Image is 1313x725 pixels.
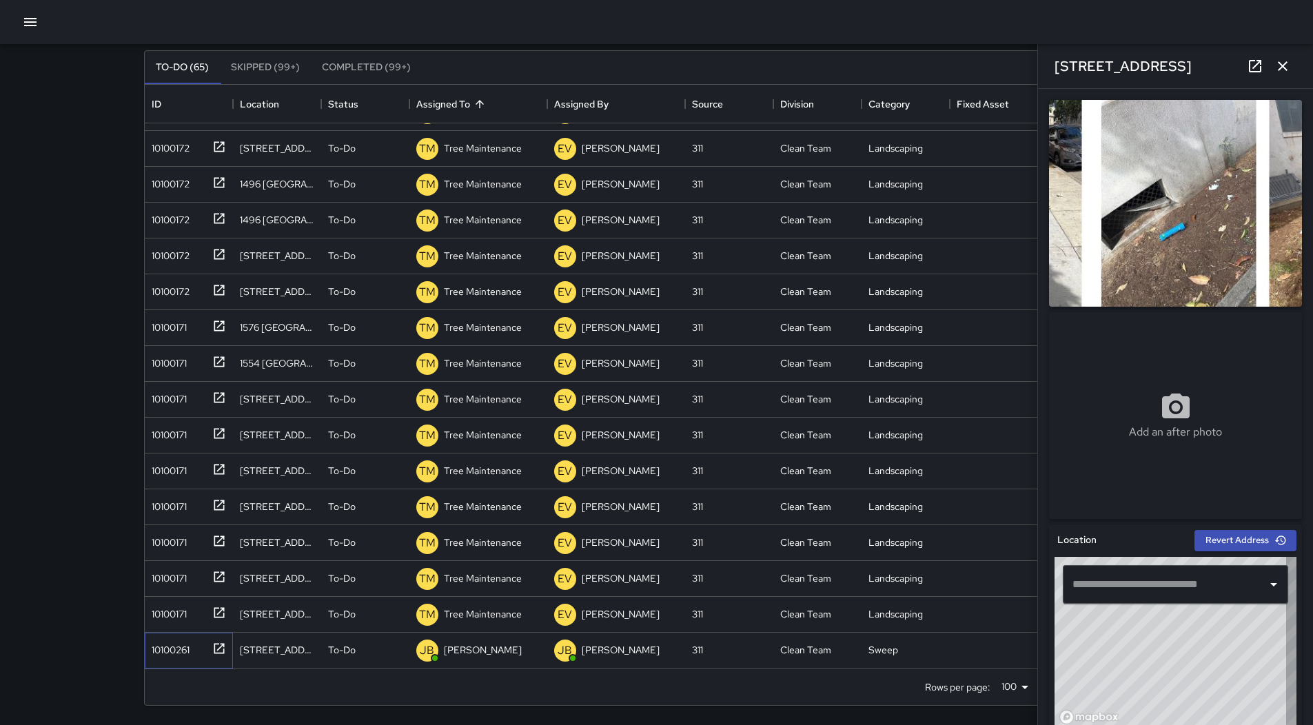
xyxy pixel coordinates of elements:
div: 10100261 [146,637,190,657]
div: Assigned By [554,85,609,123]
p: [PERSON_NAME] [582,571,660,585]
div: Assigned To [409,85,547,123]
div: 10100171 [146,315,187,334]
div: 311 [692,428,703,442]
button: Sort [470,94,489,114]
div: Category [868,85,910,123]
div: Clean Team [780,464,831,478]
div: 1450 Market Street [240,285,314,298]
div: 10100172 [146,207,190,227]
div: Fixed Asset [950,85,1038,123]
div: 311 [692,464,703,478]
p: JB [420,642,434,659]
div: 10100171 [146,351,187,370]
p: EV [558,606,572,623]
div: 10100171 [146,387,187,406]
p: Tree Maintenance [444,392,522,406]
p: EV [558,284,572,300]
p: [PERSON_NAME] [582,285,660,298]
p: To-Do [328,607,356,621]
div: Landscaping [868,500,923,513]
p: Tree Maintenance [444,213,522,227]
p: EV [558,391,572,408]
div: Assigned By [547,85,685,123]
p: Tree Maintenance [444,535,522,549]
p: Tree Maintenance [444,285,522,298]
div: 1450 Market Street [240,249,314,263]
div: 311 [692,535,703,549]
p: To-Do [328,464,356,478]
p: EV [558,141,572,157]
p: EV [558,320,572,336]
p: EV [558,499,572,515]
p: To-Do [328,249,356,263]
p: Tree Maintenance [444,356,522,370]
div: Clean Team [780,213,831,227]
p: TM [419,212,436,229]
p: Tree Maintenance [444,320,522,334]
p: [PERSON_NAME] [582,392,660,406]
div: Location [233,85,321,123]
p: To-Do [328,177,356,191]
p: To-Do [328,213,356,227]
p: TM [419,141,436,157]
button: Completed (99+) [311,51,422,84]
div: 311 [692,285,703,298]
div: Landscaping [868,535,923,549]
div: Landscaping [868,464,923,478]
button: To-Do (65) [145,51,220,84]
p: EV [558,535,572,551]
div: ID [145,85,233,123]
div: Source [692,85,723,123]
div: Landscaping [868,320,923,334]
p: [PERSON_NAME] [582,643,660,657]
p: Tree Maintenance [444,249,522,263]
div: 1450 Market Street [240,571,314,585]
div: 10100171 [146,458,187,478]
p: To-Do [328,571,356,585]
div: 4 Van Ness Avenue [240,464,314,478]
div: 10100171 [146,422,187,442]
div: 311 [692,643,703,657]
p: To-Do [328,392,356,406]
div: 311 [692,356,703,370]
div: Clean Team [780,643,831,657]
div: Landscaping [868,392,923,406]
p: [PERSON_NAME] [582,249,660,263]
div: 49 Van Ness Avenue [240,535,314,549]
div: Landscaping [868,428,923,442]
div: 10100171 [146,494,187,513]
p: [PERSON_NAME] [582,500,660,513]
p: [PERSON_NAME] [582,607,660,621]
p: To-Do [328,535,356,549]
p: TM [419,606,436,623]
p: [PERSON_NAME] [582,428,660,442]
p: TM [419,571,436,587]
p: [PERSON_NAME] [582,535,660,549]
div: 100 [996,677,1033,697]
div: 311 [692,213,703,227]
div: Sweep [868,643,898,657]
button: Skipped (99+) [220,51,311,84]
p: TM [419,535,436,551]
p: [PERSON_NAME] [582,177,660,191]
p: TM [419,463,436,480]
p: To-Do [328,643,356,657]
p: EV [558,212,572,229]
p: EV [558,571,572,587]
p: EV [558,356,572,372]
p: [PERSON_NAME] [582,213,660,227]
p: [PERSON_NAME] [582,464,660,478]
p: TM [419,248,436,265]
p: JB [558,642,572,659]
div: Clean Team [780,500,831,513]
div: Clean Team [780,571,831,585]
div: Division [780,85,814,123]
div: Clean Team [780,141,831,155]
div: 311 [692,392,703,406]
div: 10100171 [146,566,187,585]
div: 10100171 [146,602,187,621]
div: Landscaping [868,213,923,227]
div: 80 South Van Ness Avenue [240,500,314,513]
p: [PERSON_NAME] [582,356,660,370]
